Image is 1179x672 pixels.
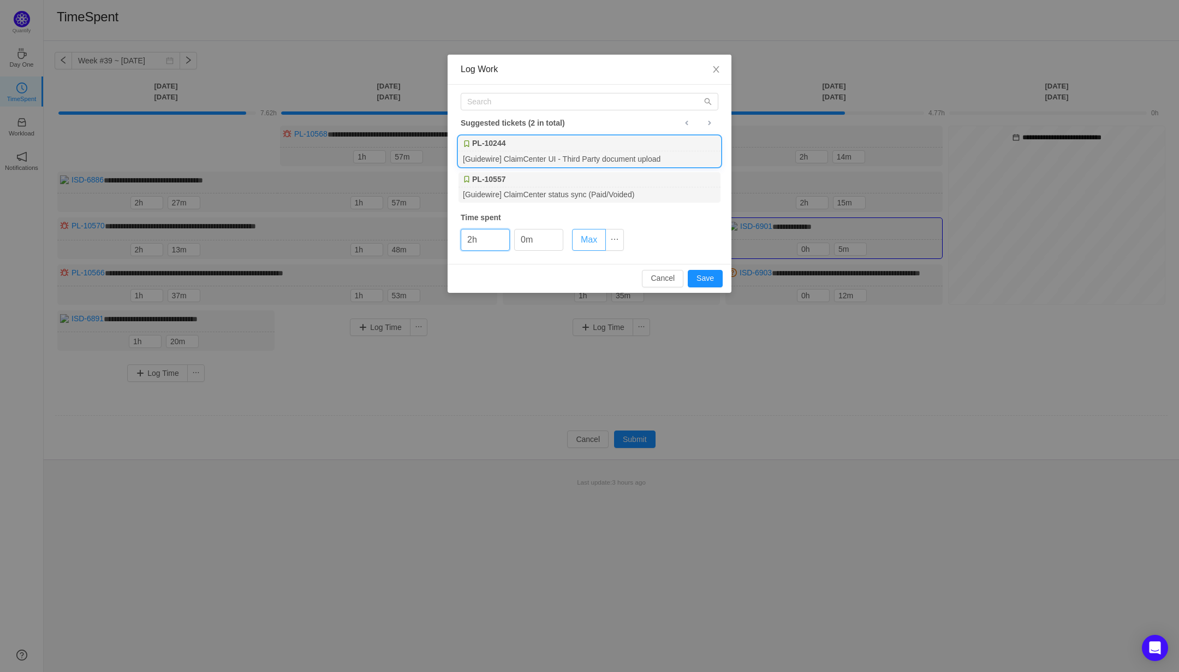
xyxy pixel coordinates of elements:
button: Close [701,55,731,85]
input: Search [461,93,718,110]
div: Log Work [461,63,718,75]
div: Suggested tickets (2 in total) [461,116,718,130]
div: Open Intercom Messenger [1142,635,1168,661]
button: Save [688,270,723,287]
i: icon: close [712,65,720,74]
img: Story [463,140,471,148]
button: Max [572,229,606,251]
b: PL-10244 [472,138,505,149]
div: [Guidewire] ClaimCenter UI - Third Party document upload [458,151,720,166]
b: PL-10557 [472,174,505,185]
i: icon: search [704,98,712,105]
button: Cancel [642,270,683,287]
img: Story [463,175,471,183]
div: [Guidewire] ClaimCenter status sync (Paid/Voided) [458,187,720,202]
button: icon: ellipsis [605,229,624,251]
div: Time spent [461,212,718,223]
